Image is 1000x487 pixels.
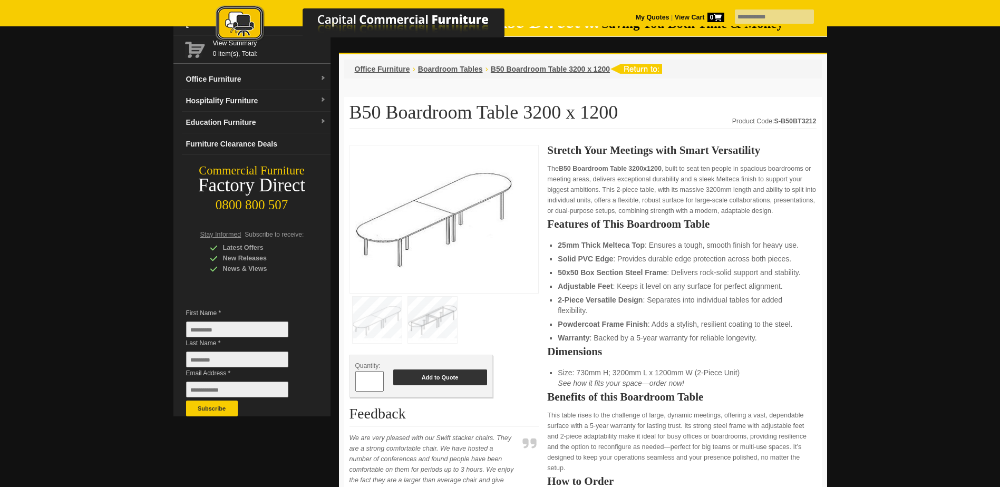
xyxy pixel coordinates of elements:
[558,296,643,304] strong: 2-Piece Versatile Design
[320,119,326,125] img: dropdown
[673,14,724,21] a: View Cart0
[559,165,662,172] strong: B50 Boardroom Table 3200x1200
[186,322,288,337] input: First Name *
[547,392,816,402] h2: Benefits of this Boardroom Table
[355,65,410,73] a: Office Furniture
[182,112,331,133] a: Education Furnituredropdown
[558,319,805,329] li: : Adds a stylish, resilient coating to the steel.
[187,5,556,47] a: Capital Commercial Furniture Logo
[320,97,326,103] img: dropdown
[210,264,310,274] div: News & Views
[182,69,331,90] a: Office Furnituredropdown
[547,346,816,357] h2: Dimensions
[558,282,613,290] strong: Adjustable Feet
[732,116,817,126] div: Product Code:
[173,178,331,193] div: Factory Direct
[547,163,816,216] p: The , built to seat ten people in spacious boardrooms or meeting areas, delivers exceptional dura...
[558,241,645,249] strong: 25mm Thick Melteca Top
[558,367,805,388] li: Size: 730mm H; 3200mm L x 1200mm W (2-Piece Unit)
[491,65,610,73] a: B50 Boardroom Table 3200 x 1200
[558,268,667,277] strong: 50x50 Box Section Steel Frame
[393,369,487,385] button: Add to Quote
[486,64,488,74] li: ›
[186,352,288,367] input: Last Name *
[173,192,331,212] div: 0800 800 507
[547,219,816,229] h2: Features of This Boardroom Table
[355,151,513,285] img: B50 Boardroom Table 3200 x 1200
[186,308,304,318] span: First Name *
[200,231,241,238] span: Stay Informed
[636,14,669,21] a: My Quotes
[413,64,415,74] li: ›
[558,333,805,343] li: : Backed by a 5-year warranty for reliable longevity.
[182,133,331,155] a: Furniture Clearance Deals
[210,242,310,253] div: Latest Offers
[558,281,805,291] li: : Keeps it level on any surface for perfect alignment.
[558,295,805,316] li: : Separates into individual tables for added flexibility.
[558,240,805,250] li: : Ensures a tough, smooth finish for heavy use.
[610,64,662,74] img: return to
[187,5,556,44] img: Capital Commercial Furniture Logo
[186,338,304,348] span: Last Name *
[173,163,331,178] div: Commercial Furniture
[547,145,816,155] h2: Stretch Your Meetings with Smart Versatility
[558,254,805,264] li: : Provides durable edge protection across both pieces.
[186,368,304,378] span: Email Address *
[547,476,816,486] h2: How to Order
[182,90,331,112] a: Hospitality Furnituredropdown
[349,102,817,129] h1: B50 Boardroom Table 3200 x 1200
[418,65,483,73] a: Boardroom Tables
[707,13,724,22] span: 0
[186,382,288,397] input: Email Address *
[675,14,724,21] strong: View Cart
[547,410,816,473] p: This table rises to the challenge of large, dynamic meetings, offering a vast, dependable surface...
[186,401,238,416] button: Subscribe
[774,118,817,125] strong: S-B50BT3212
[349,406,539,426] h2: Feedback
[558,334,589,342] strong: Warranty
[558,379,684,387] em: See how it fits your space—order now!
[355,362,381,369] span: Quantity:
[210,253,310,264] div: New Releases
[245,231,304,238] span: Subscribe to receive:
[558,255,613,263] strong: Solid PVC Edge
[558,267,805,278] li: : Delivers rock-solid support and stability.
[320,75,326,82] img: dropdown
[558,320,647,328] strong: Powdercoat Frame Finish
